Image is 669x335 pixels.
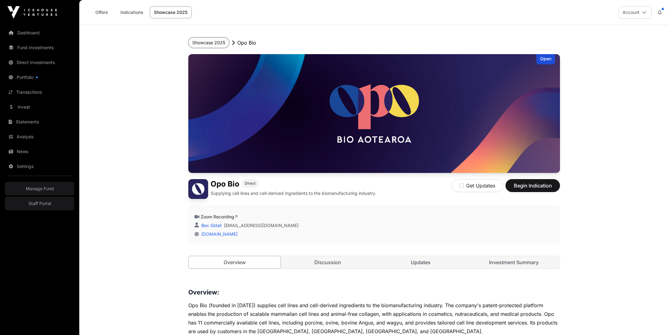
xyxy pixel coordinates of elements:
a: [DOMAIN_NAME] [199,231,238,237]
button: Account [619,6,652,19]
a: Overview [188,256,281,269]
img: Opo Bio [188,179,208,199]
a: Bex Gidall [200,223,221,228]
img: Icehouse Ventures Logo [7,6,57,19]
a: Begin Indication [505,185,560,191]
img: Opo Bio [188,54,560,173]
a: Direct Investments [5,56,74,69]
a: Manage Fund [5,182,74,195]
a: Fund Investments [5,41,74,54]
iframe: Chat Widget [638,305,669,335]
a: Zoom Recording [201,214,238,219]
span: Direct [245,181,256,186]
span: Begin Indication [513,182,552,189]
a: Settings [5,160,74,173]
p: Supplying cell lines and cell-derived ingredients to the biomanufacturing industry. [211,190,376,196]
a: Dashboard [5,26,74,40]
h1: Opo Bio [211,179,239,189]
a: Offers [89,6,114,18]
a: [EMAIL_ADDRESS][DOMAIN_NAME] [224,222,299,229]
button: Begin Indication [505,179,560,192]
a: Staff Portal [5,197,74,210]
a: Indications [116,6,147,18]
a: Portfolio [5,71,74,84]
a: Investment Summary [468,256,560,268]
a: Transactions [5,85,74,99]
a: Statements [5,115,74,129]
a: Analysis [5,130,74,144]
div: Open [536,54,555,64]
p: Opo Bio [237,39,256,46]
h3: Overview: [188,287,560,297]
a: Discussion [282,256,374,268]
a: News [5,145,74,158]
button: Get Updates [452,179,503,192]
a: Showcase 2025 [150,6,191,18]
button: Showcase 2025 [188,37,229,48]
a: Updates [375,256,467,268]
a: Invest [5,100,74,114]
nav: Tabs [189,256,560,268]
